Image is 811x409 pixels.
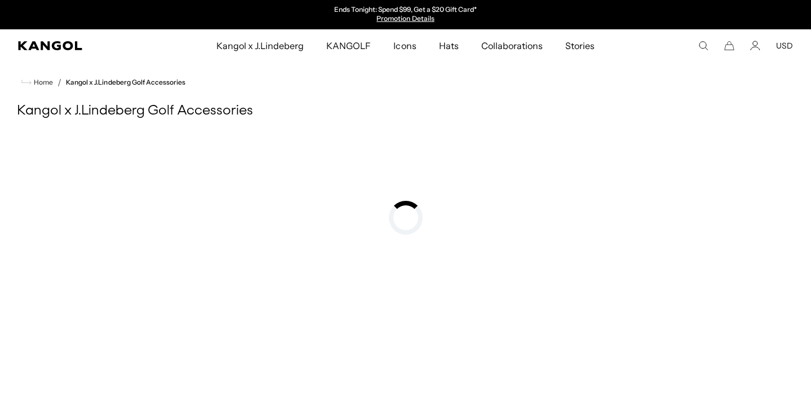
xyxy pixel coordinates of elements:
[315,29,382,62] a: KANGOLF
[393,29,416,62] span: Icons
[439,29,459,62] span: Hats
[382,29,427,62] a: Icons
[554,29,606,62] a: Stories
[66,78,185,86] a: Kangol x J.Lindeberg Golf Accessories
[470,29,554,62] a: Collaborations
[698,41,708,51] summary: Search here
[205,29,316,62] a: Kangol x J.Lindeberg
[53,76,61,89] li: /
[17,103,794,120] h1: Kangol x J.Lindeberg Golf Accessories
[481,29,543,62] span: Collaborations
[21,77,53,87] a: Home
[18,41,143,50] a: Kangol
[326,29,371,62] span: KANGOLF
[216,29,304,62] span: Kangol x J.Lindeberg
[428,29,470,62] a: Hats
[334,6,477,15] p: Ends Tonight: Spend $99, Get a $20 Gift Card*
[750,41,760,51] a: Account
[565,29,595,62] span: Stories
[376,14,434,23] a: Promotion Details
[290,6,522,24] slideshow-component: Announcement bar
[290,6,522,24] div: 1 of 2
[776,41,793,51] button: USD
[724,41,734,51] button: Cart
[290,6,522,24] div: Announcement
[32,78,53,86] span: Home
